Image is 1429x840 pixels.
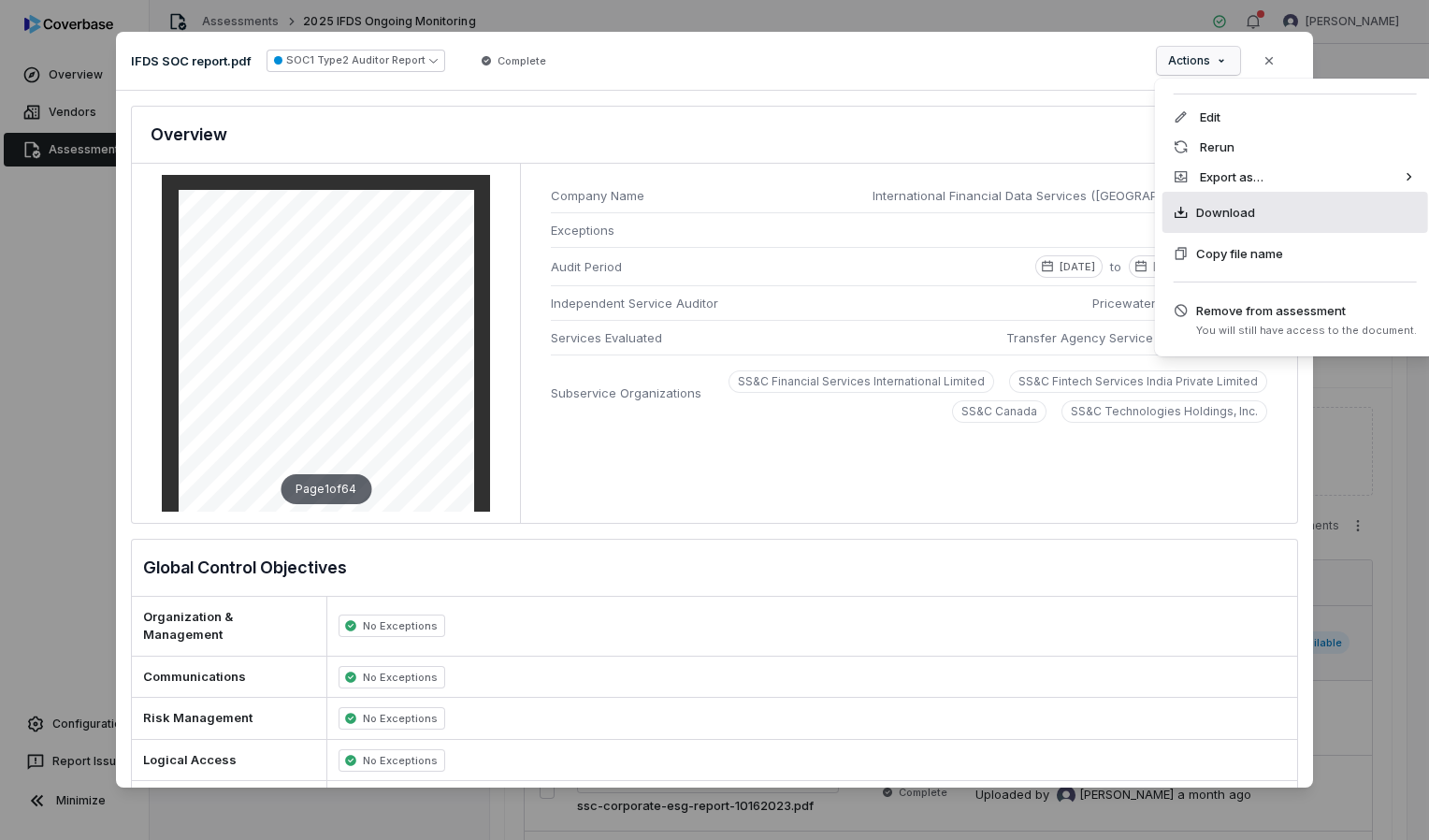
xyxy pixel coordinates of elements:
span: You will still have access to the document. [1196,324,1417,338]
div: Edit [1162,102,1428,132]
span: Copy file name [1196,244,1283,263]
span: Remove from assessment [1196,301,1417,320]
div: Export as… [1162,162,1428,192]
div: Rerun [1162,132,1428,162]
span: Download [1196,203,1255,222]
